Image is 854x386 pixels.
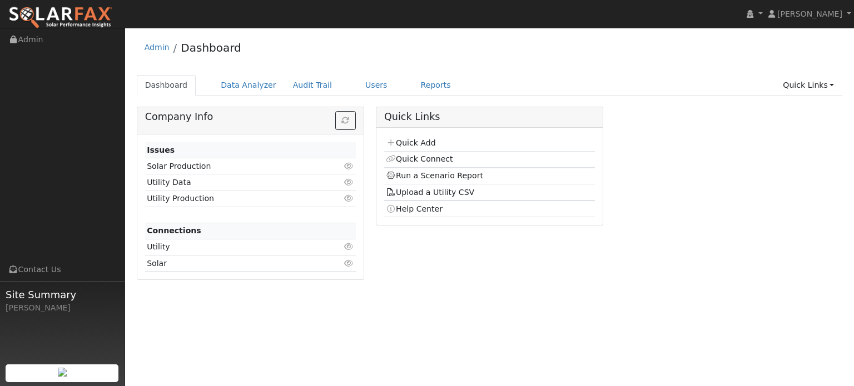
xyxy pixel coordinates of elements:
[147,146,175,154] strong: Issues
[344,178,354,186] i: Click to view
[8,6,113,29] img: SolarFax
[344,259,354,267] i: Click to view
[357,75,396,96] a: Users
[386,204,443,213] a: Help Center
[777,9,842,18] span: [PERSON_NAME]
[285,75,340,96] a: Audit Trail
[181,41,241,54] a: Dashboard
[386,188,474,197] a: Upload a Utility CSV
[344,194,354,202] i: Click to view
[147,226,201,235] strong: Connections
[386,171,483,180] a: Run a Scenario Report
[386,154,453,163] a: Quick Connect
[774,75,842,96] a: Quick Links
[145,158,322,174] td: Solar Production
[145,191,322,207] td: Utility Production
[137,75,196,96] a: Dashboard
[384,111,595,123] h5: Quick Links
[344,243,354,250] i: Click to view
[6,302,119,314] div: [PERSON_NAME]
[145,111,356,123] h5: Company Info
[58,368,67,377] img: retrieve
[344,162,354,170] i: Click to view
[212,75,285,96] a: Data Analyzer
[145,255,322,272] td: Solar
[145,239,322,255] td: Utility
[145,43,170,52] a: Admin
[413,75,459,96] a: Reports
[145,174,322,191] td: Utility Data
[386,138,435,147] a: Quick Add
[6,287,119,302] span: Site Summary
